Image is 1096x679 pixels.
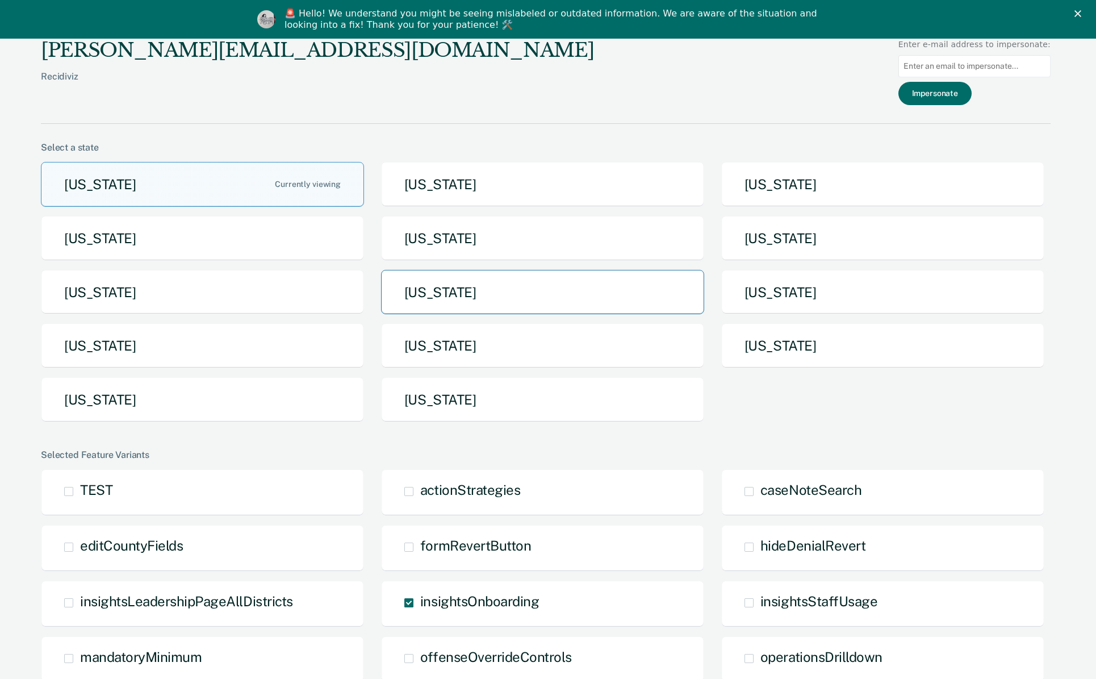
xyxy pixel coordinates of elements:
span: editCountyFields [80,538,183,553]
div: Enter e-mail address to impersonate: [898,39,1051,51]
div: Recidiviz [41,71,594,100]
div: Close [1074,10,1086,17]
button: [US_STATE] [41,216,364,261]
span: insightsOnboarding [420,593,539,609]
button: [US_STATE] [41,323,364,368]
span: mandatoryMinimum [80,649,202,665]
span: caseNoteSearch [760,482,861,498]
button: [US_STATE] [381,216,704,261]
input: Enter an email to impersonate... [898,55,1051,77]
button: [US_STATE] [721,216,1044,261]
span: TEST [80,482,112,498]
img: Profile image for Kim [257,10,275,28]
span: operationsDrilldown [760,649,882,665]
div: [PERSON_NAME][EMAIL_ADDRESS][DOMAIN_NAME] [41,39,594,62]
button: [US_STATE] [41,377,364,422]
button: [US_STATE] [721,270,1044,315]
span: actionStrategies [420,482,520,498]
div: Select a state [41,142,1051,153]
button: Impersonate [898,82,972,105]
button: [US_STATE] [41,162,364,207]
span: offenseOverrideControls [420,649,572,665]
button: [US_STATE] [721,162,1044,207]
span: insightsStaffUsage [760,593,877,609]
span: hideDenialRevert [760,538,865,553]
button: [US_STATE] [381,323,704,368]
button: [US_STATE] [41,270,364,315]
button: [US_STATE] [381,162,704,207]
span: insightsLeadershipPageAllDistricts [80,593,293,609]
span: formRevertButton [420,538,531,553]
button: [US_STATE] [381,377,704,422]
div: Selected Feature Variants [41,449,1051,460]
button: [US_STATE] [381,270,704,315]
button: [US_STATE] [721,323,1044,368]
div: 🚨 Hello! We understand you might be seeing mislabeled or outdated information. We are aware of th... [285,8,821,31]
